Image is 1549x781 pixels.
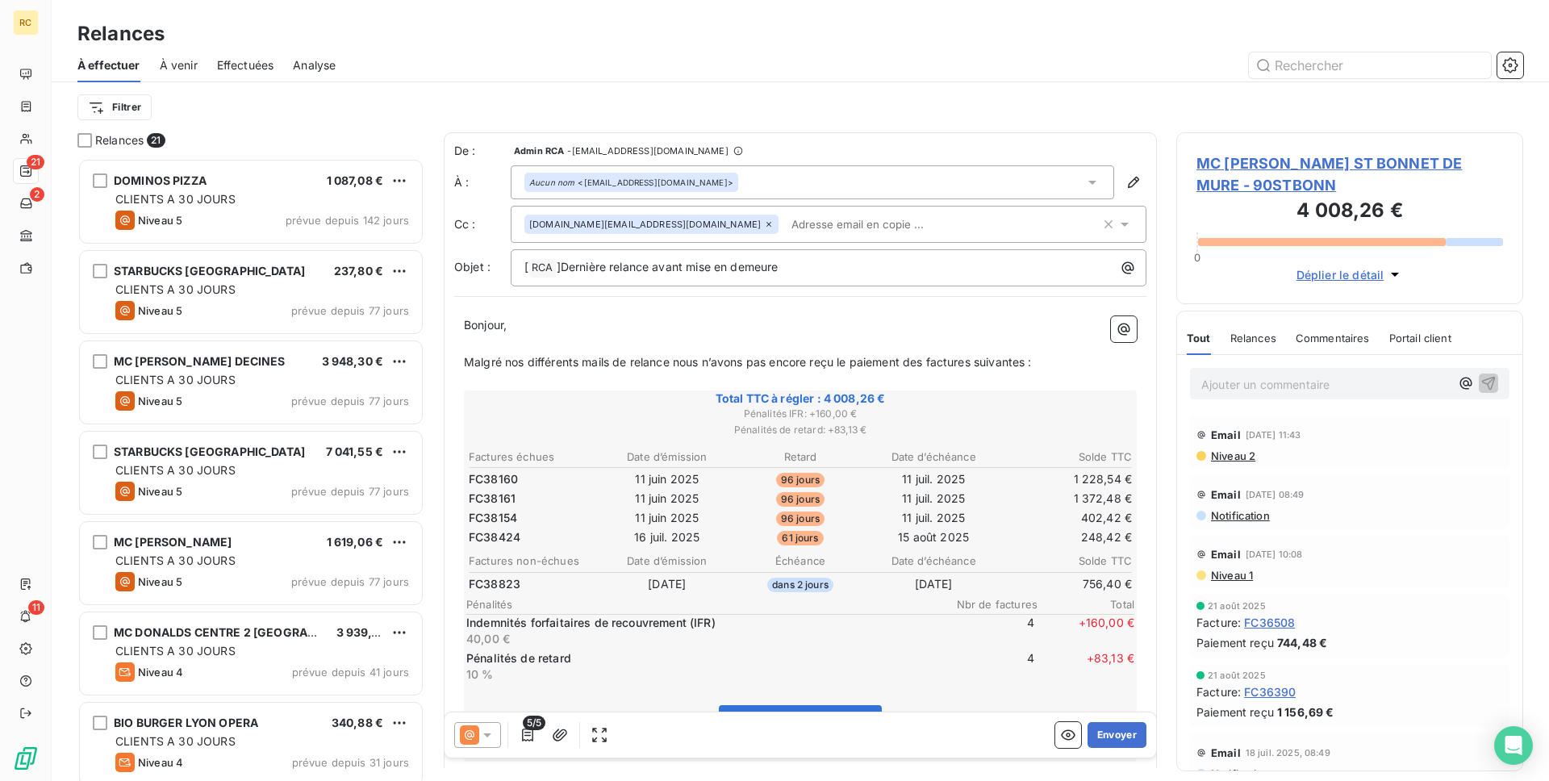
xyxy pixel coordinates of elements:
[937,615,1034,647] span: 4
[466,407,1134,421] span: Pénalités IFR : + 160,00 €
[776,473,825,487] span: 96 jours
[115,282,236,296] span: CLIENTS A 30 JOURS
[466,423,1134,437] span: Pénalités de retard : + 83,13 €
[1196,683,1241,700] span: Facture :
[454,143,511,159] span: De :
[138,214,182,227] span: Niveau 5
[523,716,545,730] span: 5/5
[464,318,507,332] span: Bonjour,
[138,575,182,588] span: Niveau 5
[776,492,825,507] span: 96 jours
[468,553,599,570] th: Factures non-échues
[454,174,511,190] label: À :
[293,57,336,73] span: Analyse
[160,57,198,73] span: À venir
[1249,52,1491,78] input: Rechercher
[114,445,305,458] span: STARBUCKS [GEOGRAPHIC_DATA]
[291,575,409,588] span: prévue depuis 77 jours
[336,625,395,639] span: 3 939,18 €
[327,173,384,187] span: 1 087,08 €
[147,133,165,148] span: 21
[1277,704,1334,720] span: 1 156,69 €
[466,666,934,683] p: 10 %
[469,529,520,545] span: FC38424
[114,716,258,729] span: BIO BURGER LYON OPERA
[1196,704,1274,720] span: Paiement reçu
[1494,726,1533,765] div: Open Intercom Messenger
[557,260,779,274] span: ]Dernière relance avant mise en demeure
[1088,722,1146,748] button: Envoyer
[1001,470,1133,488] td: 1 228,54 €
[868,490,1000,507] td: 11 juil. 2025
[601,528,733,546] td: 16 juil. 2025
[13,745,39,771] img: Logo LeanPay
[524,260,528,274] span: [
[1209,449,1255,462] span: Niveau 2
[1209,509,1270,522] span: Notification
[464,355,1032,369] span: Malgré nos différents mails de relance nous n’avons pas encore reçu le paiement des factures suiv...
[1296,266,1384,283] span: Déplier le détail
[601,575,733,593] td: [DATE]
[327,535,384,549] span: 1 619,06 €
[1001,449,1133,466] th: Solde TTC
[77,19,165,48] h3: Relances
[291,395,409,407] span: prévue depuis 77 jours
[466,615,934,631] p: Indemnités forfaitaires de recouvrement (IFR)
[734,449,866,466] th: Retard
[466,631,934,647] p: 40,00 €
[138,304,182,317] span: Niveau 5
[529,219,761,229] span: [DOMAIN_NAME][EMAIL_ADDRESS][DOMAIN_NAME]
[1001,490,1133,507] td: 1 372,48 €
[1246,549,1303,559] span: [DATE] 10:08
[468,449,599,466] th: Factures échues
[776,512,825,526] span: 96 jours
[466,650,934,666] p: Pénalités de retard
[1230,332,1276,345] span: Relances
[601,449,733,466] th: Date d’émission
[326,445,384,458] span: 7 041,55 €
[114,354,286,368] span: MC [PERSON_NAME] DECINES
[27,155,44,169] span: 21
[514,146,564,156] span: Admin RCA
[1292,265,1409,284] button: Déplier le détail
[601,509,733,527] td: 11 juin 2025
[469,510,517,526] span: FC38154
[1296,332,1370,345] span: Commentaires
[114,535,232,549] span: MC [PERSON_NAME]
[1001,509,1133,527] td: 402,42 €
[1208,670,1266,680] span: 21 août 2025
[138,395,182,407] span: Niveau 5
[941,598,1038,611] span: Nbr de factures
[28,600,44,615] span: 11
[868,449,1000,466] th: Date d’échéance
[937,650,1034,683] span: 4
[1187,332,1211,345] span: Tout
[1196,614,1241,631] span: Facture :
[1211,548,1241,561] span: Email
[1196,634,1274,651] span: Paiement reçu
[1209,569,1253,582] span: Niveau 1
[95,132,144,148] span: Relances
[868,575,1000,593] td: [DATE]
[454,260,491,274] span: Objet :
[469,471,518,487] span: FC38160
[332,716,383,729] span: 340,88 €
[529,259,555,278] span: RCA
[1244,683,1296,700] span: FC36390
[767,578,833,592] span: dans 2 jours
[1001,553,1133,570] th: Solde TTC
[1244,614,1295,631] span: FC36508
[115,192,236,206] span: CLIENTS A 30 JOURS
[115,553,236,567] span: CLIENTS A 30 JOURS
[77,158,424,781] div: grid
[601,470,733,488] td: 11 juin 2025
[777,531,823,545] span: 61 jours
[1196,196,1503,228] h3: 4 008,26 €
[292,756,409,769] span: prévue depuis 31 jours
[115,373,236,386] span: CLIENTS A 30 JOURS
[1208,601,1266,611] span: 21 août 2025
[734,553,866,570] th: Échéance
[529,177,733,188] div: <[EMAIL_ADDRESS][DOMAIN_NAME]>
[1389,332,1451,345] span: Portail client
[1194,251,1200,264] span: 0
